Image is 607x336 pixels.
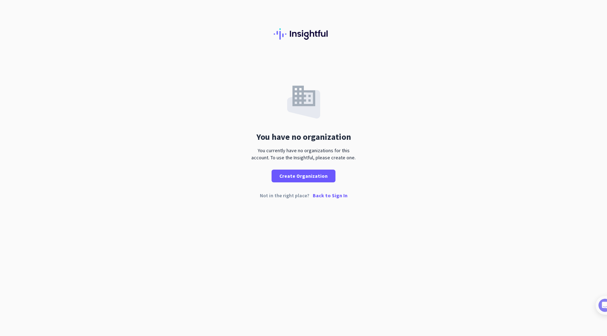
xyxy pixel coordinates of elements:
p: Back to Sign In [313,193,348,198]
div: You have no organization [256,133,351,141]
img: Insightful [274,28,333,40]
span: Create Organization [279,172,328,180]
div: You currently have no organizations for this account. To use the Insightful, please create one. [248,147,359,161]
button: Create Organization [272,170,335,182]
